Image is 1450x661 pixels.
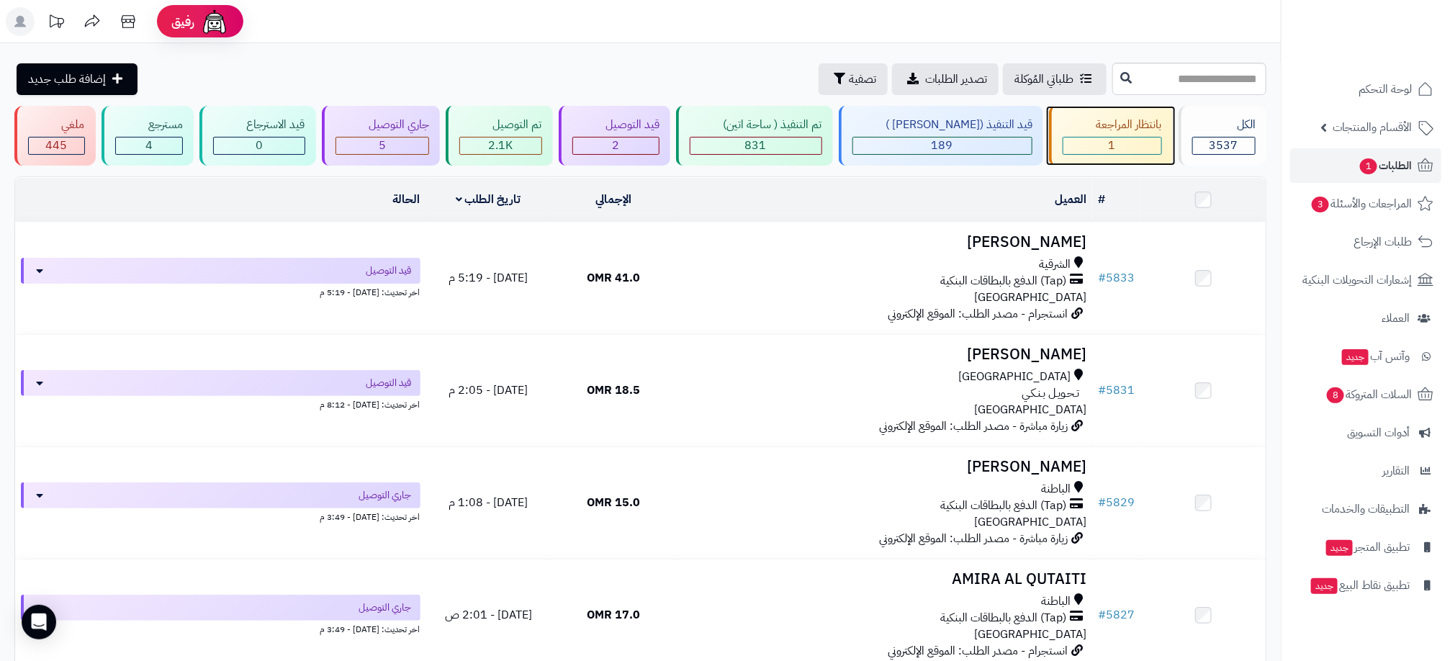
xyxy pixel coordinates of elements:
[366,376,412,390] span: قيد التوصيل
[21,621,420,636] div: اخر تحديث: [DATE] - 3:49 م
[1359,156,1412,176] span: الطلبات
[145,137,153,154] span: 4
[1063,138,1161,154] div: 1
[853,138,1032,154] div: 189
[1290,263,1441,297] a: إشعارات التحويلات البنكية
[449,269,528,287] span: [DATE] - 5:19 م
[1210,137,1238,154] span: 3537
[1039,256,1071,273] span: الشرقية
[1290,530,1441,565] a: تطبيق المتجرجديد
[22,605,56,639] div: Open Intercom Messenger
[1098,382,1106,399] span: #
[21,508,420,523] div: اخر تحديث: [DATE] - 3:49 م
[925,71,987,88] span: تصدير الطلبات
[359,488,412,503] span: جاري التوصيل
[745,137,767,154] span: 831
[29,138,84,154] div: 445
[1311,578,1338,594] span: جديد
[836,106,1047,166] a: قيد التنفيذ ([PERSON_NAME] ) 189
[116,138,183,154] div: 4
[1290,148,1441,183] a: الطلبات1
[940,498,1066,514] span: (Tap) الدفع بالبطاقات البنكية
[573,138,659,154] div: 2
[587,269,640,287] span: 41.0 OMR
[1109,137,1116,154] span: 1
[879,530,1068,547] span: زيارة مباشرة - مصدر الطلب: الموقع الإلكتروني
[879,418,1068,435] span: زيارة مباشرة - مصدر الطلب: الموقع الإلكتروني
[556,106,674,166] a: قيد التوصيل 2
[682,234,1086,251] h3: [PERSON_NAME]
[393,191,420,208] a: الحالة
[21,284,420,299] div: اخر تحديث: [DATE] - 5:19 م
[1360,158,1378,175] span: 1
[1098,494,1106,511] span: #
[336,117,430,133] div: جاري التوصيل
[682,346,1086,363] h3: [PERSON_NAME]
[1326,540,1353,556] span: جديد
[213,117,305,133] div: قيد الاسترجاع
[587,606,640,624] span: 17.0 OMR
[488,137,513,154] span: 2.1K
[1327,387,1345,404] span: 8
[1333,117,1412,138] span: الأقسام والمنتجات
[445,606,532,624] span: [DATE] - 2:01 ص
[197,106,319,166] a: قيد الاسترجاع 0
[28,117,85,133] div: ملغي
[1098,494,1135,511] a: #5829
[1098,269,1135,287] a: #5833
[1063,117,1162,133] div: بانتظار المراجعة
[1347,423,1410,443] span: أدوات التسويق
[1322,499,1410,519] span: التطبيقات والخدمات
[256,137,263,154] span: 0
[1290,377,1441,412] a: السلات المتروكة8
[460,138,541,154] div: 2060
[940,610,1066,626] span: (Tap) الدفع بالبطاقات البنكية
[974,513,1086,531] span: [GEOGRAPHIC_DATA]
[171,13,194,30] span: رفيق
[21,396,420,411] div: اخر تحديث: [DATE] - 8:12 م
[1290,301,1441,336] a: العملاء
[449,494,528,511] span: [DATE] - 1:08 م
[319,106,443,166] a: جاري التوصيل 5
[1312,197,1330,213] span: 3
[849,71,876,88] span: تصفية
[892,63,999,95] a: تصدير الطلبات
[12,106,99,166] a: ملغي 445
[1290,225,1441,259] a: طلبات الإرجاع
[1098,606,1106,624] span: #
[1354,232,1412,252] span: طلبات الإرجاع
[17,63,138,95] a: إضافة طلب جديد
[682,459,1086,475] h3: [PERSON_NAME]
[1098,269,1106,287] span: #
[1290,72,1441,107] a: لوحة التحكم
[595,191,631,208] a: الإجمالي
[587,382,640,399] span: 18.5 OMR
[99,106,197,166] a: مسترجع 4
[366,264,412,278] span: قيد التوصيل
[1014,71,1073,88] span: طلباتي المُوكلة
[379,137,386,154] span: 5
[1352,33,1436,63] img: logo-2.png
[459,117,542,133] div: تم التوصيل
[1290,454,1441,488] a: التقارير
[456,191,521,208] a: تاريخ الطلب
[1041,481,1071,498] span: الباطنة
[932,137,953,154] span: 189
[214,138,305,154] div: 0
[38,7,74,40] a: تحديثات المنصة
[572,117,660,133] div: قيد التوصيل
[1302,270,1412,290] span: إشعارات التحويلات البنكية
[690,117,822,133] div: تم التنفيذ ( ساحة اتين)
[682,571,1086,588] h3: AMIRA AL QUTAITI
[1192,117,1256,133] div: الكل
[200,7,229,36] img: ai-face.png
[612,137,619,154] span: 2
[974,626,1086,643] span: [GEOGRAPHIC_DATA]
[1290,568,1441,603] a: تطبيق نقاط البيعجديد
[1176,106,1270,166] a: الكل3537
[1098,191,1105,208] a: #
[852,117,1033,133] div: قيد التنفيذ ([PERSON_NAME] )
[1290,339,1441,374] a: وآتس آبجديد
[336,138,429,154] div: 5
[888,642,1068,660] span: انستجرام - مصدر الطلب: الموقع الإلكتروني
